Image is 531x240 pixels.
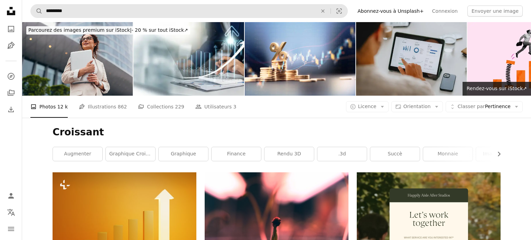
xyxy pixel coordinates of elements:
button: Envoyer une image [467,6,523,17]
h1: Croissant [53,126,501,138]
span: Classer par [458,104,485,109]
a: Collections [4,86,18,100]
a: Abonnez-vous à Unsplash+ [353,6,428,17]
a: Historique de téléchargement [4,103,18,116]
a: Graphique à barres jaune de croissance d’escalier et barre de flèche croissante éclairant sur fon... [53,215,196,221]
span: Parcourez des images premium sur iStock | [28,27,132,33]
button: Classer parPertinence [446,101,523,112]
a: Collections 229 [138,96,184,118]
button: Langue [4,205,18,219]
img: Signe de pourcentage au-dessus des piles de pièces avant le graphique financier bleu [245,22,355,96]
button: Licence [346,101,389,112]
img: Affaires et finances avec un expert analysant les données financières pour la croissance, l’analy... [133,22,244,96]
span: 3 [233,103,236,111]
span: 862 [118,103,127,111]
a: augmenter [53,147,102,161]
a: Connexion [428,6,462,17]
button: Effacer [315,4,330,18]
a: .3d [317,147,367,161]
a: Image digitale [476,147,525,161]
a: Accueil — Unsplash [4,4,18,19]
button: Menu [4,222,18,236]
div: - 20 % sur tout iStock ↗ [26,26,190,35]
span: Orientation [403,104,431,109]
a: Illustrations [4,39,18,52]
span: Rendez-vous sur iStock ↗ [467,86,527,91]
button: Recherche de visuels [331,4,347,18]
button: faire défiler la liste vers la droite [493,147,501,161]
a: finance [212,147,261,161]
a: Photos [4,22,18,36]
a: Rendu 3D [264,147,314,161]
a: Parcourez des images premium sur iStock|- 20 % sur tout iStock↗ [22,22,194,39]
button: Rechercher sur Unsplash [31,4,43,18]
a: une seule fleur qui pousse hors du sol [205,217,348,223]
span: Pertinence [458,103,511,110]
a: Explorer [4,69,18,83]
button: Orientation [391,101,443,112]
a: Utilisateurs 3 [195,96,236,118]
a: monnaie [423,147,473,161]
span: Licence [358,104,376,109]
a: Connexion / S’inscrire [4,189,18,203]
a: graphique [159,147,208,161]
img: Femme d’affaires tenant un ordinateur portable et détournant le regard devant l’immeuble de bureaux [22,22,133,96]
span: 229 [175,103,184,111]
form: Rechercher des visuels sur tout le site [30,4,348,18]
a: Rendez-vous sur iStock↗ [463,82,531,96]
a: succè [370,147,420,161]
img: Analyste d’affaires examinant les données financières sur une tablette au bureau [356,22,467,96]
a: Illustrations 862 [79,96,127,118]
a: graphique croissant [106,147,155,161]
